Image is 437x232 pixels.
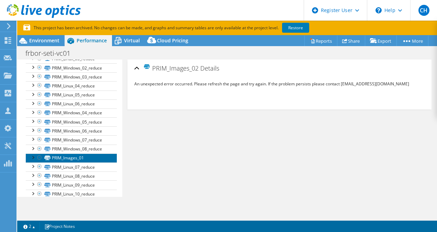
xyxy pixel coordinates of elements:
[26,117,117,126] a: PRIM_Windows_05_reduce
[365,35,397,46] a: Export
[22,50,81,57] h1: frbor-seti-vc01
[143,64,199,72] span: PRIM_Images_02
[26,126,117,135] a: PRIM_Windows_06_reduce
[376,7,382,13] svg: \n
[26,190,117,199] a: PRIM_Linux_10_reduce
[26,135,117,144] a: PRIM_Windows_07_reduce
[26,81,117,90] a: PRIM_Linux_04_reduce
[304,35,337,46] a: Reports
[134,81,409,87] span: An unexpected error occurred. Please refresh the page and try again. If the problem persists plea...
[282,23,309,33] a: Restore
[26,99,117,108] a: PRIM_Linux_06_reduce
[124,37,140,44] span: Virtual
[26,108,117,117] a: PRIM_Windows_04_reduce
[26,180,117,189] a: PRIM_Linux_09_reduce
[418,5,429,16] span: CH
[29,37,59,44] span: Environment
[40,222,80,231] a: Project Notes
[26,162,117,171] a: PRIM_Linux_07_reduce
[337,35,365,46] a: Share
[396,35,428,46] a: More
[26,72,117,81] a: PRIM_Windows_03_reduce
[200,64,219,72] span: Details
[26,63,117,72] a: PRIM_Windows_02_reduce
[77,37,107,44] span: Performance
[26,171,117,180] a: PRIM_Linux_08_reduce
[157,37,188,44] span: Cloud Pricing
[23,24,360,32] p: This project has been archived. No changes can be made, and graphs and summary tables are only av...
[26,91,117,99] a: PRIM_Linux_05_reduce
[26,154,117,162] a: PRIM_Images_01
[19,222,40,231] a: 2
[26,145,117,154] a: PRIM_Windows_08_reduce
